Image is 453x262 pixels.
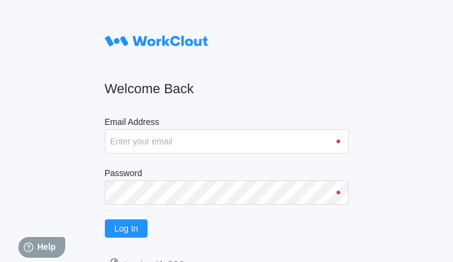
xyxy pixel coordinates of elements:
[105,80,349,97] h2: Welcome Back
[105,168,349,180] label: Password
[105,129,349,154] input: Enter your email
[105,219,148,238] button: Log In
[115,224,138,233] span: Log In
[105,117,349,129] label: Email Address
